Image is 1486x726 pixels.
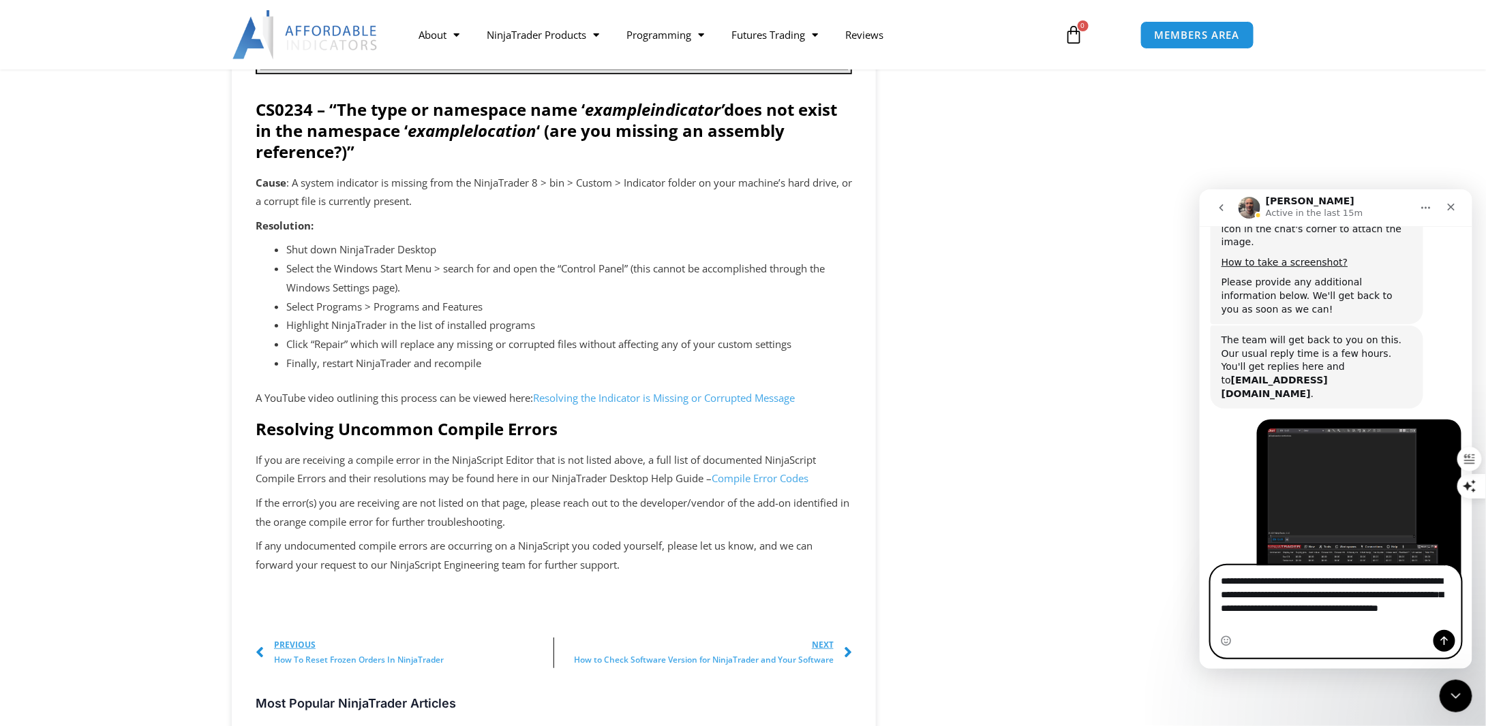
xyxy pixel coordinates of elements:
[554,637,852,668] a: NextHow to Check Software Version for NinjaTrader and Your Software
[718,19,832,50] a: Futures Trading
[574,652,834,667] span: How to Check Software Version for NinjaTrader and Your Software
[274,652,444,667] span: How To Reset Frozen Orders In NinjaTrader
[256,695,852,711] h3: Most Popular NinjaTrader Articles
[256,389,852,408] p: A YouTube video outlining this process can be viewed here:
[256,176,286,189] strong: Cause
[574,637,834,652] span: Next
[232,10,379,59] img: LogoAI | Affordable Indicators – NinjaTrader
[832,19,897,50] a: Reviews
[11,230,262,431] div: Dwight says…
[256,98,837,163] strong: CS0234 – “The type or namespace name ‘ does not exist in the namespace ‘ ‘ (are you missing an as...
[22,144,213,211] div: The team will get back to you on this. Our usual reply time is a few hours. You'll get replies he...
[1440,680,1472,712] iframe: Intercom live chat
[22,67,148,78] a: How to take a screenshot?
[286,316,852,335] li: Highlight NinjaTrader in the list of installed programs
[286,259,852,298] li: Select the Windows Start Menu > search for and open the “Control Panel” (this cannot be accomplis...
[21,446,32,457] button: Emoji picker
[22,86,213,127] div: Please provide any additional information below. We'll get back to you as soon as we can!
[256,451,852,489] p: If you are receiving a compile error in the NinjaScript Editor that is not listed above, a full l...
[256,418,852,439] h2: Resolving Uncommon Compile Errors
[256,637,554,668] a: PreviousHow To Reset Frozen Orders In NinjaTrader
[256,637,852,668] div: Post Navigation
[405,19,1048,50] nav: Menu
[256,537,852,575] p: If any undocumented compile errors are occurring on a NinjaScript you coded yourself, please let ...
[286,335,852,354] li: Click “Repair” which will replace any missing or corrupted files without affecting any of your cu...
[1200,189,1472,669] iframe: To enrich screen reader interactions, please activate Accessibility in Grammarly extension settings
[533,391,795,405] a: Resolving the Indicator is Missing or Corrupted Message
[405,19,473,50] a: About
[12,377,262,441] textarea: Message…
[256,494,852,532] p: If the error(s) you are receiving are not listed on that page, please reach out to the developer/...
[473,19,613,50] a: NinjaTrader Products
[256,219,314,232] strong: Resolution:
[1155,30,1240,40] span: MEMBERS AREA
[1078,20,1089,31] span: 0
[1044,15,1104,54] a: 0
[286,354,852,373] li: Finally, restart NinjaTrader and recompile
[712,471,808,485] a: Compile Error Codes
[286,298,852,317] li: Select Programs > Programs and Features
[11,136,224,219] div: The team will get back to you on this. Our usual reply time is a few hours.You'll get replies her...
[613,19,718,50] a: Programming
[585,98,724,121] em: exampleindicator’
[22,185,128,210] b: [EMAIL_ADDRESS][DOMAIN_NAME]
[256,174,852,212] p: : A system indicator is missing from the NinjaTrader 8 > bin > Custom > Indicator folder on your ...
[11,136,262,230] div: Solomon says…
[408,119,536,142] em: examplelocation
[286,240,852,259] li: Shut down NinjaTrader Desktop
[234,441,256,462] button: Send a message…
[274,637,444,652] span: Previous
[1140,21,1254,49] a: MEMBERS AREA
